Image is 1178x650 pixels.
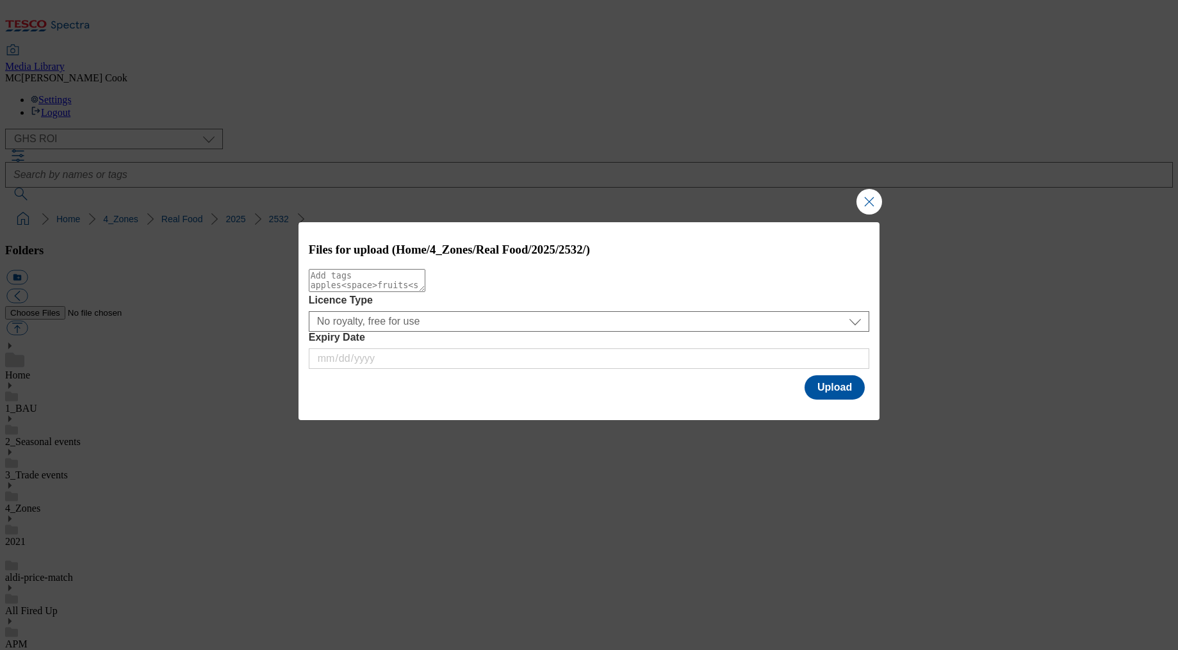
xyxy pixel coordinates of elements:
label: Licence Type [309,295,870,306]
button: Close Modal [856,189,882,215]
div: Modal [299,222,880,420]
button: Upload [805,375,865,400]
label: Expiry Date [309,332,870,343]
h3: Files for upload (Home/4_Zones/Real Food/2025/2532/) [309,243,870,257]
